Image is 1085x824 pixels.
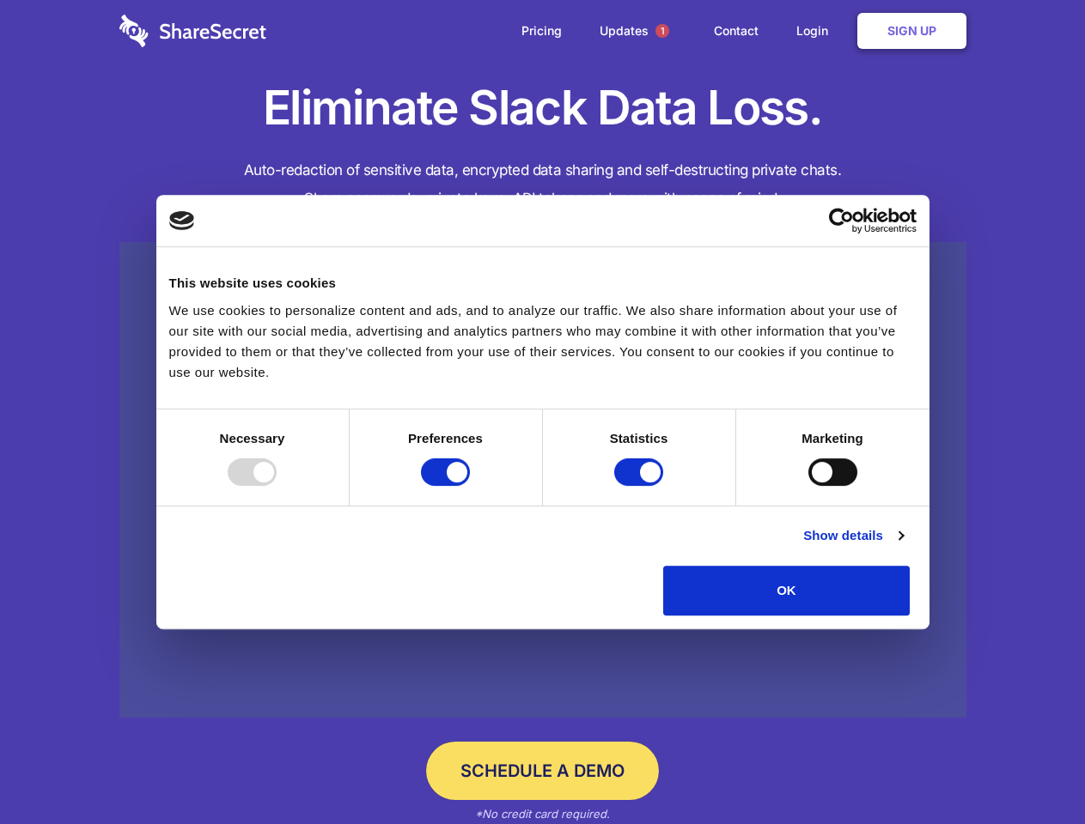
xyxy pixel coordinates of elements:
img: logo [169,211,195,230]
a: Show details [803,525,903,546]
a: Sign Up [857,13,966,49]
a: Schedule a Demo [426,742,659,800]
em: *No credit card required. [475,807,610,821]
a: Contact [697,4,776,58]
div: We use cookies to personalize content and ads, and to analyze our traffic. We also share informat... [169,300,917,383]
a: Pricing [504,4,579,58]
a: Usercentrics Cookiebot - opens in a new window [766,208,917,233]
a: Login [779,4,854,58]
h4: Auto-redaction of sensitive data, encrypted data sharing and self-destructing private chats. Shar... [119,156,966,213]
strong: Statistics [610,431,668,445]
img: logo-wordmark-white-trans-d4663122ce5f474addd5e946df7df03e33cb6a1c49d2221995e7729f52c070b2.svg [119,15,266,47]
strong: Preferences [408,431,483,445]
a: Wistia video thumbnail [119,242,966,718]
strong: Marketing [802,431,863,445]
h1: Eliminate Slack Data Loss. [119,77,966,139]
strong: Necessary [220,431,285,445]
button: OK [663,566,910,615]
span: 1 [655,24,669,38]
div: This website uses cookies [169,273,917,294]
